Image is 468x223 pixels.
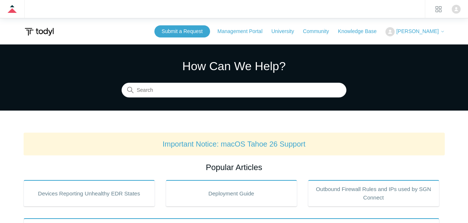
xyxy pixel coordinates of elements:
a: Management Portal [217,28,270,35]
a: University [271,28,301,35]
a: Devices Reporting Unhealthy EDR States [24,180,155,206]
h2: Popular Articles [24,161,445,173]
a: Knowledge Base [338,28,384,35]
a: Submit a Request [154,25,210,37]
a: Important Notice: macOS Tahoe 26 Support [163,140,305,148]
img: Todyl Support Center Help Center home page [24,25,55,39]
img: user avatar [452,5,461,14]
a: Community [303,28,336,35]
input: Search [122,83,346,98]
a: Outbound Firewall Rules and IPs used by SGN Connect [308,180,439,206]
zd-hc-trigger: Click your profile icon to open the profile menu [452,5,461,14]
button: [PERSON_NAME] [385,27,444,36]
a: Deployment Guide [166,180,297,206]
h1: How Can We Help? [122,57,346,75]
span: [PERSON_NAME] [396,28,439,34]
